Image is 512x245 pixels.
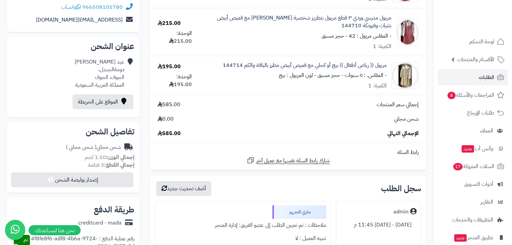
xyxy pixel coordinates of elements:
[377,101,419,109] span: إجمالي سعر المنتجات
[158,30,192,45] div: الوحدة: 215.00
[469,37,494,46] span: لوحة التحكم
[447,90,494,100] span: المراجعات والأسئلة
[158,115,174,123] span: 0.00
[78,219,122,227] div: creditcard - mada
[373,43,391,50] div: الكمية: 1
[153,149,424,156] div: رابط السلة
[317,71,387,79] small: - المقاس. : ٥ سنوات - حجز مسبق
[437,140,508,157] a: وآتس آبجديد
[158,130,181,137] span: 585.00
[158,63,181,71] div: 195.00
[66,144,121,151] div: شحن مجاني
[437,105,508,121] a: طلبات الإرجاع
[160,232,326,245] div: تنبيه العميل : لا
[394,115,419,123] span: شحن مجاني
[393,208,409,216] div: admin
[467,108,494,118] span: طلبات الإرجاع
[464,179,493,189] span: أدوات التسويق
[82,3,123,11] a: 966508105780
[85,153,134,161] small: 1.50 كجم
[279,71,316,79] small: - لون المريول : بيج
[437,176,508,192] a: أدوات التسويق
[340,218,417,232] div: [DATE] - [DATE] 11:45 م
[437,87,508,103] a: المراجعات والأسئلة8
[461,144,493,153] span: وآتس آب
[437,212,508,228] a: التطبيقات والخدمات
[479,73,494,82] span: الطلبات
[437,69,508,85] a: الطلبات
[158,73,192,88] div: الوحدة: 195.00
[11,172,133,187] button: إصدار بوليصة الشحن
[480,197,493,207] span: التقارير
[223,62,387,69] a: مريول (( رياض أطفال )) بيج أو كحلي مع قميص أبيض مطرز بالياقة والكم 144714
[61,3,81,11] a: واتساب
[453,163,463,170] span: 17
[437,194,508,210] a: التقارير
[106,153,134,161] strong: إجمالي الوزن:
[12,128,134,136] h2: تفاصيل الشحن
[12,42,134,50] h2: عنوان الشحن
[104,161,134,169] strong: إجمالي القطع:
[453,162,494,171] span: السلات المتروكة
[454,234,467,242] span: جديد
[457,55,494,64] span: الأقسام والمنتجات
[160,219,326,232] div: ملاحظات : تم تعيين الطلب إلى عضو الفريق: إدارة المتجر
[94,206,134,214] h2: طريقة الدفع
[36,16,123,24] a: [EMAIL_ADDRESS][DOMAIN_NAME]
[156,181,211,196] button: أضف تحديث جديد
[437,34,508,50] a: لوحة التحكم
[88,161,134,169] small: 3 قطعة
[322,32,391,40] small: - المقاس مريول : 42 - حجز مسبق
[368,82,387,90] div: الكمية: 1
[73,94,133,109] a: الموقع على الخريطة
[272,205,326,219] div: جاري التجهيز
[66,143,96,151] span: ( شحن مجاني )
[158,101,180,109] span: 585.00
[207,14,391,30] a: مريول مدرسي وردي ٣ قطع مريول بتطريز شخصية [PERSON_NAME] مع قميص أبيض بثنيات وفيونكة 144710
[75,58,124,89] div: عيد [PERSON_NAME] دومةالجندل، الجوف، الجوف المملكة العربية السعودية
[247,156,330,165] a: شارك رابط السلة نفسها مع عميل آخر
[397,19,418,46] img: 1753443658-IMG_1542-90x90.jpeg
[256,157,330,165] span: شارك رابط السلة نفسها مع عميل آخر
[447,92,456,99] span: 8
[437,123,508,139] a: العملاء
[480,126,493,135] span: العملاء
[387,130,419,137] span: الإجمالي النهائي
[158,19,181,27] div: 215.00
[452,215,493,224] span: التطبيقات والخدمات
[437,158,508,174] a: السلات المتروكة17
[462,145,474,153] span: جديد
[454,233,493,242] span: تطبيق المتجر
[381,185,421,193] h3: سجل الطلب
[392,62,418,89] img: 1753774187-IMG_1979-90x90.jpeg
